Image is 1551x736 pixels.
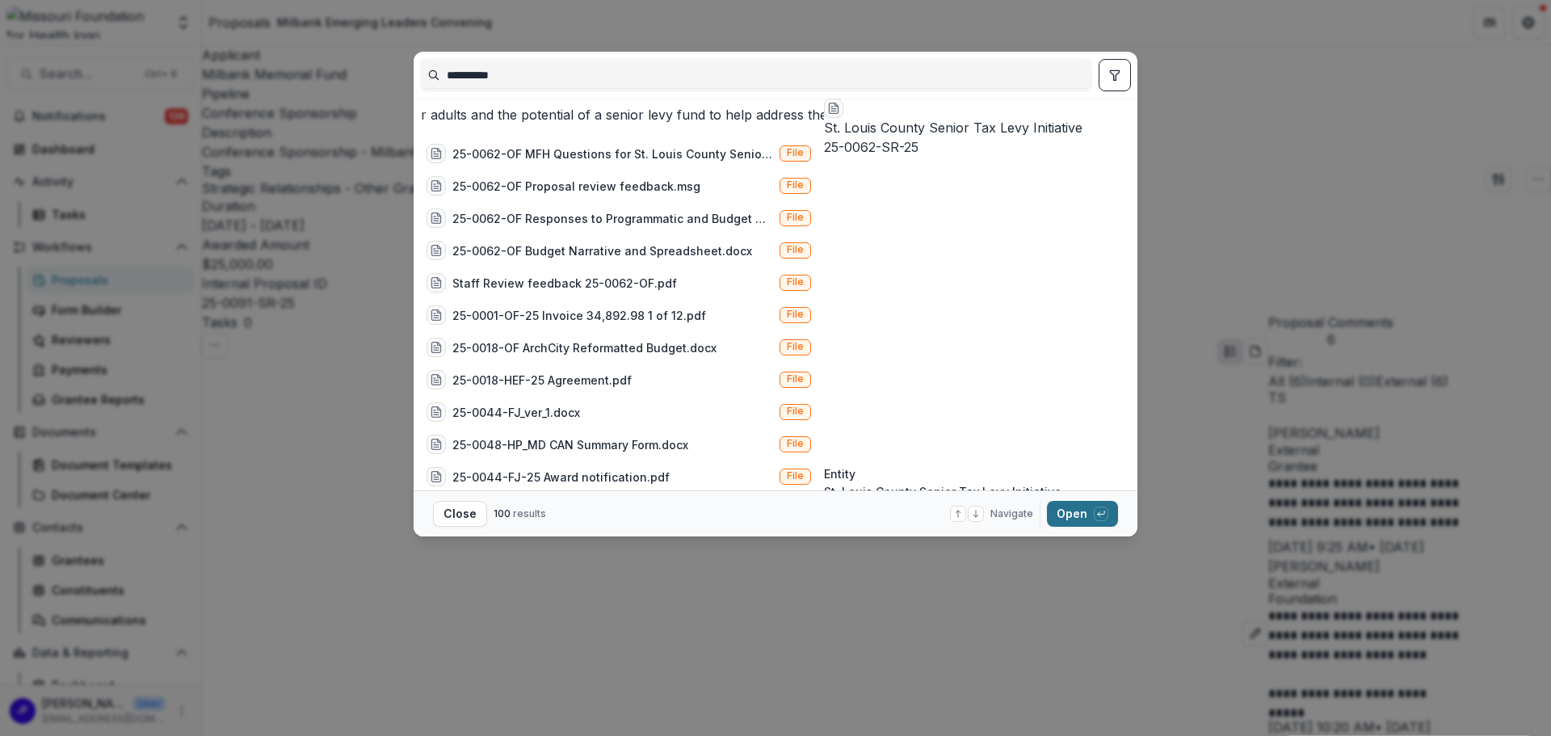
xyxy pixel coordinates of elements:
[824,137,1131,157] h3: 25-0062-SR-25
[787,244,804,255] span: File
[787,470,804,482] span: File
[452,210,773,227] div: 25-0062-OF Responses to Programmatic and Budget Questions.msg
[452,275,677,292] div: Staff Review feedback 25-0062-OF.pdf
[787,147,804,158] span: File
[452,436,688,453] div: 25-0048-HP_MD CAN Summary Form.docx
[787,341,804,352] span: File
[787,438,804,449] span: File
[824,483,1131,500] p: St. Louis County Senior Tax Levy Initiative
[1047,501,1118,527] button: Open
[452,242,752,259] div: 25-0062-OF Budget Narrative and Spreadsheet.docx
[990,507,1033,521] span: Navigate
[452,404,580,421] div: 25-0044-FJ_ver_1.docx
[787,212,804,223] span: File
[452,339,717,356] div: 25-0018-OF ArchCity Reformatted Budget.docx
[433,501,487,527] button: Close
[787,373,804,385] span: File
[787,179,804,191] span: File
[787,276,804,288] span: File
[452,178,700,195] div: 25-0062-OF Proposal review feedback.msg
[787,406,804,417] span: File
[787,309,804,320] span: File
[1099,59,1131,91] button: toggle filters
[452,372,632,389] div: 25-0018-HEF-25 Agreement.pdf
[513,507,546,519] span: results
[452,145,773,162] div: 25-0062-OF MFH Questions for St. Louis County Seniors Count Campaign.msg
[452,307,706,324] div: 25-0001-OF-25 Invoice 34,892.98 1 of 12.pdf
[494,507,511,519] span: 100
[824,467,855,481] span: Entity
[452,469,670,486] div: 25-0044-FJ-25 Award notification.pdf
[824,118,1131,137] h3: St. Louis County Senior Tax Levy Initiative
